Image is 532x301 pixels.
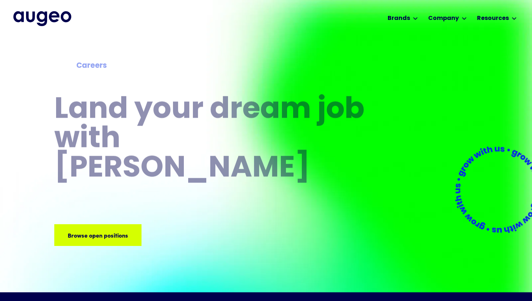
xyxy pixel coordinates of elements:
[54,96,367,184] h1: Land your dream job﻿ with [PERSON_NAME]
[477,14,509,23] div: Resources
[388,14,410,23] div: Brands
[54,224,142,246] a: Browse open positions
[76,62,107,70] strong: Careers
[13,11,71,26] a: home
[13,11,71,26] img: Augeo's full logo in midnight blue.
[428,14,459,23] div: Company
